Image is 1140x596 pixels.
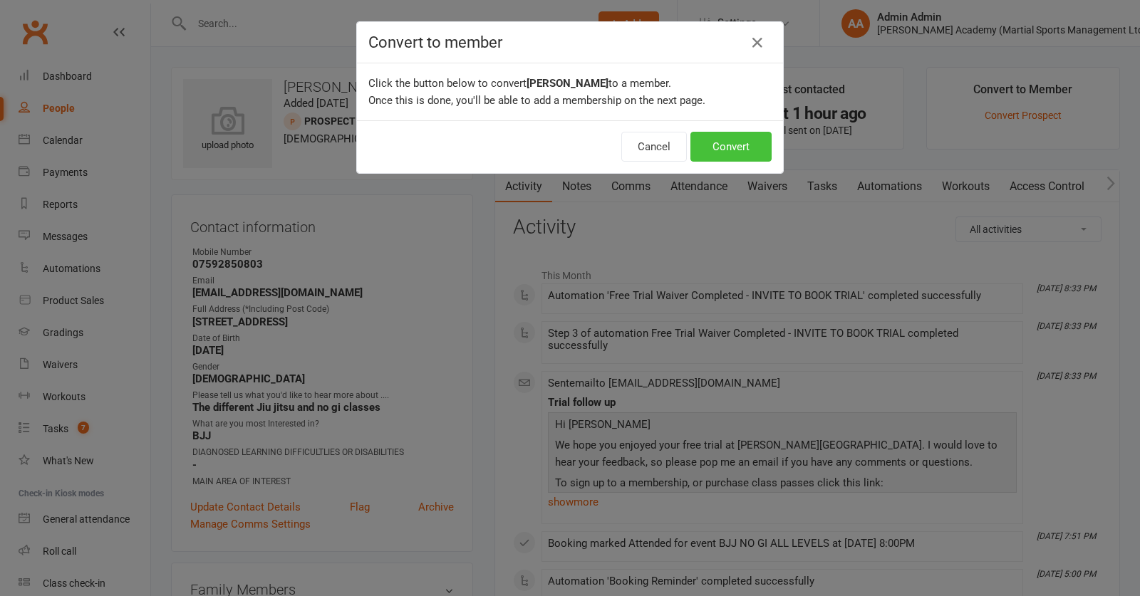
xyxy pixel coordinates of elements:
[746,31,769,54] button: Close
[621,132,687,162] button: Cancel
[527,77,608,90] b: [PERSON_NAME]
[357,63,783,120] div: Click the button below to convert to a member. Once this is done, you'll be able to add a members...
[368,33,772,51] h4: Convert to member
[690,132,772,162] button: Convert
